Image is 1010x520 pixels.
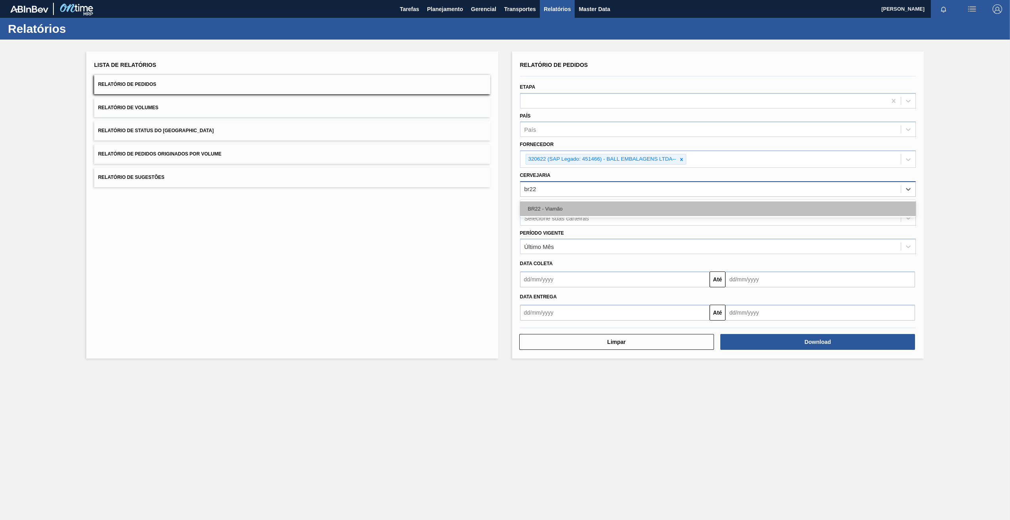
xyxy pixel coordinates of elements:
[520,142,554,147] label: Fornecedor
[504,4,536,14] span: Transportes
[10,6,48,13] img: TNhmsLtSVTkK8tSr43FrP2fwEKptu5GPRR3wAAAABJRU5ErkJggg==
[94,168,490,187] button: Relatório de Sugestões
[524,126,536,133] div: País
[520,305,710,321] input: dd/mm/yyyy
[710,271,725,287] button: Até
[720,334,915,350] button: Download
[931,4,956,15] button: Notificações
[98,82,156,87] span: Relatório de Pedidos
[8,24,148,33] h1: Relatórios
[471,4,496,14] span: Gerencial
[98,128,214,133] span: Relatório de Status do [GEOGRAPHIC_DATA]
[725,271,915,287] input: dd/mm/yyyy
[524,243,554,250] div: Último Mês
[520,271,710,287] input: dd/mm/yyyy
[520,173,551,178] label: Cervejaria
[993,4,1002,14] img: Logout
[524,214,589,221] div: Selecione suas carteiras
[94,121,490,140] button: Relatório de Status do [GEOGRAPHIC_DATA]
[520,84,535,90] label: Etapa
[94,98,490,118] button: Relatório de Volumes
[98,105,158,110] span: Relatório de Volumes
[94,62,156,68] span: Lista de Relatórios
[520,294,557,300] span: Data entrega
[427,4,463,14] span: Planejamento
[400,4,419,14] span: Tarefas
[579,4,610,14] span: Master Data
[520,261,553,266] span: Data coleta
[94,144,490,164] button: Relatório de Pedidos Originados por Volume
[98,151,222,157] span: Relatório de Pedidos Originados por Volume
[710,305,725,321] button: Até
[526,154,677,164] div: 320622 (SAP Legado: 451466) - BALL EMBALAGENS LTDA--
[94,75,490,94] button: Relatório de Pedidos
[544,4,571,14] span: Relatórios
[519,334,714,350] button: Limpar
[967,4,977,14] img: userActions
[520,62,588,68] span: Relatório de Pedidos
[520,113,531,119] label: País
[520,201,916,216] div: BR22 - Viamão
[725,305,915,321] input: dd/mm/yyyy
[520,230,564,236] label: Período Vigente
[98,175,165,180] span: Relatório de Sugestões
